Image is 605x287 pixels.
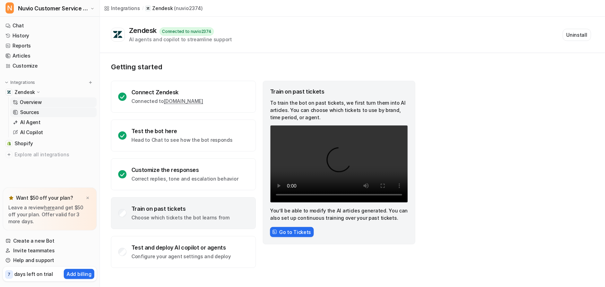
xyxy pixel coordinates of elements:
a: Chat [3,21,97,31]
p: AI Copilot [20,129,43,136]
div: Test and deploy AI copilot or agents [131,244,231,251]
img: Shopify [7,141,11,146]
img: expand menu [4,80,9,85]
a: Overview [10,97,97,107]
button: Uninstall [563,29,591,41]
p: Add billing [67,270,92,278]
p: Overview [20,99,42,106]
p: Configure your agent settings and deploy [131,253,231,260]
div: AI agents and copilot to streamline support [129,36,232,43]
div: Connected to nuvio2374 [159,27,214,36]
a: Reports [3,41,97,51]
img: explore all integrations [6,151,12,158]
img: Zendesk logo [113,31,123,39]
span: Shopify [15,140,33,147]
div: Test the bot here [131,128,233,134]
video: Your browser does not support the video tag. [270,125,408,203]
div: Connect Zendesk [131,89,203,96]
button: Go to Tickets [270,227,314,237]
a: Zendesk(nuvio2374) [145,5,202,12]
div: Customize the responses [131,166,238,173]
img: Zendesk [7,90,11,94]
p: You’ll be able to modify the AI articles generated. You can also set up continuous training over ... [270,207,408,221]
p: Want $50 off your plan? [16,194,73,201]
p: Connected to [131,98,203,105]
div: Train on past tickets [131,205,230,212]
p: Zendesk [15,89,35,96]
div: Zendesk [129,26,159,35]
a: Explore all integrations [3,150,97,159]
p: Choose which tickets the bot learns from [131,214,230,221]
span: N [6,2,14,14]
p: Zendesk [152,5,173,12]
div: Train on past tickets [270,88,408,95]
a: here [44,205,55,210]
img: x [86,196,90,200]
a: ShopifyShopify [3,139,97,148]
p: Leave a review and get $50 off your plan. Offer valid for 3 more days. [8,204,91,225]
a: Customize [3,61,97,71]
a: Help and support [3,255,97,265]
a: AI Agent [10,118,97,127]
a: Create a new Bot [3,236,97,246]
a: Integrations [104,5,140,12]
button: Integrations [3,79,37,86]
img: menu_add.svg [88,80,93,85]
p: AI Agent [20,119,41,126]
a: Articles [3,51,97,61]
p: Correct replies, tone and escalation behavior [131,175,238,182]
p: Getting started [111,63,416,71]
p: Sources [20,109,39,116]
span: Nuvio Customer Service Expert Bot [18,3,88,13]
img: star [8,195,14,201]
a: [DOMAIN_NAME] [164,98,203,104]
span: / [142,5,144,11]
p: Head to Chat to see how the bot responds [131,137,233,143]
p: days left on trial [14,270,53,278]
a: History [3,31,97,41]
p: ( nuvio2374 ) [174,5,202,12]
p: Integrations [10,80,35,85]
p: 7 [8,271,10,278]
a: Invite teammates [3,246,97,255]
span: Explore all integrations [15,149,94,160]
a: Sources [10,107,97,117]
a: AI Copilot [10,128,97,137]
p: To train the bot on past tickets, we first turn them into AI articles. You can choose which ticke... [270,99,408,121]
img: FrameIcon [272,229,277,234]
button: Add billing [64,269,94,279]
div: Integrations [111,5,140,12]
